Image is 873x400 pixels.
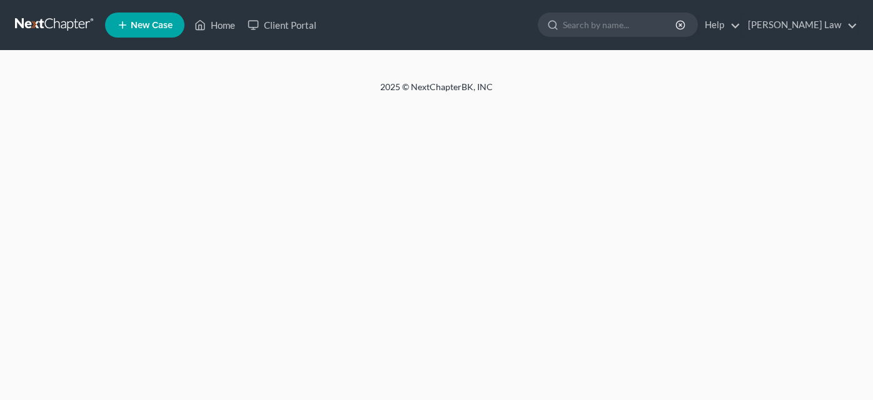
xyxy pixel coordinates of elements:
[563,13,677,36] input: Search by name...
[80,81,793,103] div: 2025 © NextChapterBK, INC
[742,14,857,36] a: [PERSON_NAME] Law
[188,14,241,36] a: Home
[241,14,323,36] a: Client Portal
[131,21,173,30] span: New Case
[699,14,740,36] a: Help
